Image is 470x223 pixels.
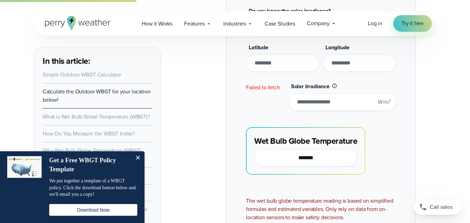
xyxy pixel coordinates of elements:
[430,203,452,211] span: Call sales
[368,19,382,27] span: Log in
[131,151,145,165] button: Close
[246,83,280,91] span: Failed to fetch
[246,197,396,222] div: The wet bulb globe temperature reading is based on simplified formulas and estimated variables. O...
[259,17,301,31] a: Case Studies
[43,113,150,121] a: What is Wet Bulb Globe Temperature (WBGT)?
[43,71,121,79] a: Simple Outdoor WBGT Calculator
[393,15,432,32] a: Try it free
[307,19,330,28] span: Company
[414,200,462,215] a: Call sales
[325,43,349,51] span: Longitude
[43,130,135,138] a: How Do You Measure the WBGT Index?
[402,19,424,28] span: Try it free
[368,19,382,28] a: Log in
[43,205,147,222] a: Watch how our customers use Perry Weather to calculate WBGT
[184,20,205,28] span: Features
[49,204,137,216] button: Download Now
[265,20,295,28] span: Case Studies
[43,88,150,104] a: Calculate the Outdoor WBGT for your location below!
[43,146,141,163] a: Why Wet Bulb Globe Temperature (WBGT) Matters
[249,43,268,51] span: Latitude
[249,7,330,15] span: Do you know the solar irradiance?
[49,178,137,198] p: We put together a template of a WBGT policy. Click the download button below and we'll email you ...
[49,156,130,174] h4: Get a Free WBGT Policy Template
[136,17,178,31] a: How it Works
[142,20,172,28] span: How it Works
[7,156,42,178] img: dialog featured image
[223,20,246,28] span: Industries
[43,55,152,67] h3: In this article:
[291,82,330,90] span: Solar Irradiance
